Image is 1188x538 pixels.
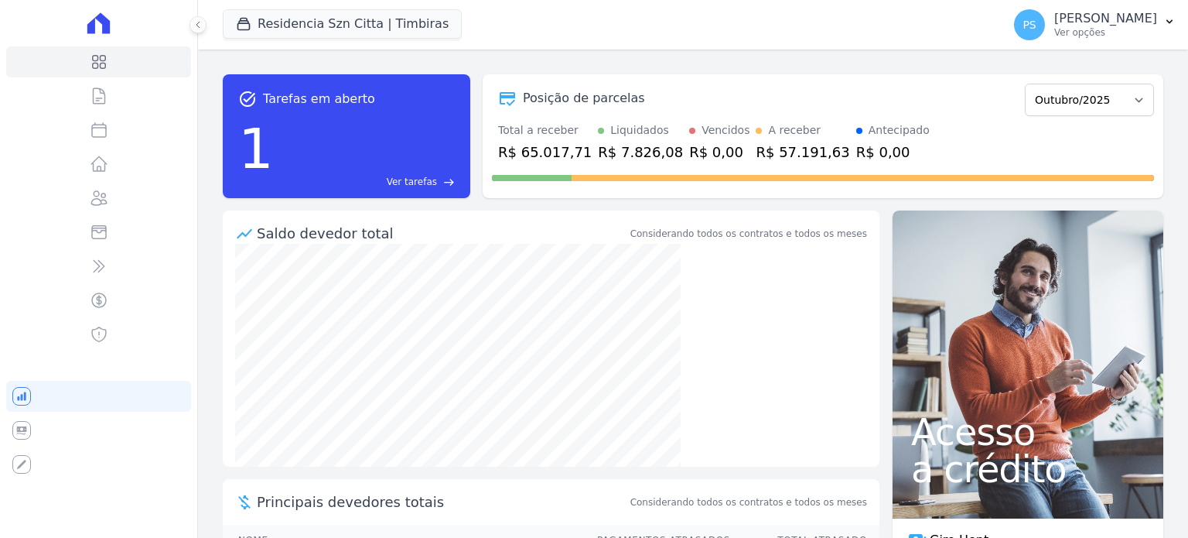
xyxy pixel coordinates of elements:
button: PS [PERSON_NAME] Ver opções [1002,3,1188,46]
span: Ver tarefas [387,175,437,189]
span: Acesso [911,413,1145,451]
span: Considerando todos os contratos e todos os meses [630,495,867,509]
div: Total a receber [498,122,592,139]
div: R$ 0,00 [689,142,749,163]
div: R$ 7.826,08 [598,142,683,163]
span: a crédito [911,451,1145,488]
span: task_alt [238,90,257,108]
p: Ver opções [1054,26,1157,39]
div: A receber [768,122,821,139]
div: Vencidos [702,122,749,139]
div: R$ 57.191,63 [756,142,849,163]
div: Considerando todos os contratos e todos os meses [630,227,867,241]
div: 1 [238,108,274,189]
div: Antecipado [869,122,930,139]
span: Principais devedores totais [257,492,627,512]
span: PS [1022,19,1036,30]
a: Ver tarefas east [280,175,455,189]
span: east [443,176,455,188]
p: [PERSON_NAME] [1054,11,1157,26]
span: Tarefas em aberto [263,90,375,108]
div: Liquidados [610,122,669,139]
div: R$ 65.017,71 [498,142,592,163]
div: Posição de parcelas [523,89,645,108]
div: R$ 0,00 [856,142,930,163]
button: Residencia Szn Citta | Timbiras [223,9,462,39]
div: Saldo devedor total [257,223,627,244]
